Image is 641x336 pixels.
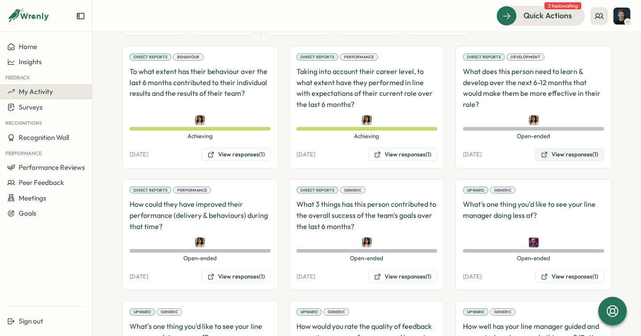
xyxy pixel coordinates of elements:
[463,308,488,316] div: Upward
[296,273,315,281] p: [DATE]
[130,53,171,61] div: Direct Reports
[463,254,604,262] span: Open-ended
[130,132,271,140] span: Achieving
[130,199,271,232] p: How could they have improved their performance (delivery & behaviours) during that time?
[19,87,53,96] span: My Activity
[130,66,271,110] p: To what extent has their behaviour over the last 6 months contributed to their individual results...
[463,66,604,110] p: What does this person need to learn & develop over the next 6-12 months that would make them be m...
[173,187,211,194] div: Performance
[296,151,315,159] p: [DATE]
[523,10,572,21] span: Quick Actions
[296,187,338,194] div: Direct Reports
[463,273,482,281] p: [DATE]
[130,273,148,281] p: [DATE]
[463,53,505,61] div: Direct Reports
[490,187,515,194] div: Generic
[340,53,378,61] div: Performance
[296,308,322,316] div: Upward
[19,178,64,187] span: Peer Feedback
[368,270,437,283] button: View responses(1)
[544,2,581,9] span: 3 tasks waiting
[296,53,338,61] div: Direct Reports
[463,132,604,140] span: Open-ended
[535,148,604,161] button: View responses(1)
[76,12,85,20] button: Expand sidebar
[613,8,630,25] img: Ben Cruttenden
[19,57,42,66] span: Insights
[296,66,438,110] p: Taking into account their career level, to what extent have they performed in line with expectati...
[157,308,182,316] div: Generic
[130,151,148,159] p: [DATE]
[463,199,604,232] p: What's one thing you'd like to see your line manager doing less of?
[195,238,205,247] img: Maria Khoury
[490,308,515,316] div: Generic
[496,6,585,25] button: Quick Actions
[19,42,37,51] span: Home
[173,53,203,61] div: Behaviour
[296,254,438,262] span: Open-ended
[463,151,482,159] p: [DATE]
[296,132,438,140] span: Achieving
[529,238,539,247] img: Adrian Pearcey
[324,308,349,316] div: Generic
[130,187,171,194] div: Direct Reports
[296,199,438,232] p: What 3 things has this person contributed to the overall success of the team's goals over the las...
[19,163,85,172] span: Performance Reviews
[195,115,205,125] img: Maria Khoury
[507,53,544,61] div: Development
[19,133,69,142] span: Recognition Wall
[19,209,37,217] span: Goals
[19,317,43,325] span: Sign out
[529,115,539,125] img: Maria Khoury
[362,115,372,125] img: Maria Khoury
[340,187,365,194] div: Generic
[362,238,372,247] img: Maria Khoury
[19,103,43,111] span: Surveys
[130,308,155,316] div: Upward
[535,270,604,283] button: View responses(1)
[463,187,488,194] div: Upward
[202,148,271,161] button: View responses(1)
[368,148,437,161] button: View responses(1)
[202,270,271,283] button: View responses(1)
[19,194,46,202] span: Meetings
[130,254,271,262] span: Open-ended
